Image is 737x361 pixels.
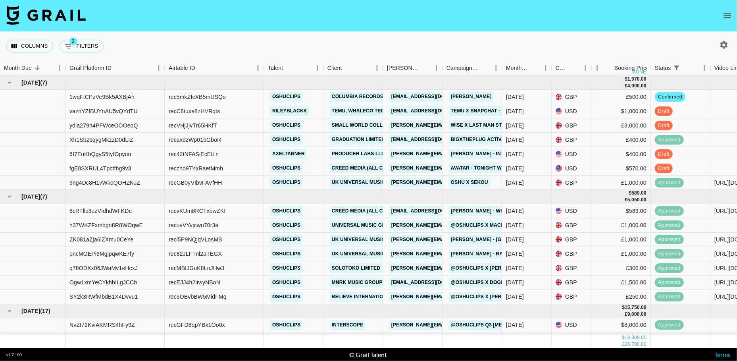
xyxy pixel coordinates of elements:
[651,60,710,76] div: Status
[552,276,591,290] div: GBP
[383,60,443,76] div: Booker
[506,150,524,158] div: Sep '25
[506,293,524,301] div: Aug '25
[69,122,138,129] div: ydla279h4PFWceOOOeoQ
[552,290,591,304] div: GBP
[591,247,651,261] div: £1,000.00
[270,220,302,230] a: oshuclips
[625,341,647,348] div: 26,700.00
[270,120,302,130] a: oshuclips
[330,106,541,116] a: Temu, Whaleco Technology Limited ([GEOGRAPHIC_DATA]/[GEOGRAPHIC_DATA])
[112,62,123,73] button: Sort
[449,106,541,116] a: Temu X Snapchat - 2x Video Deal
[506,60,529,76] div: Month Due
[169,207,225,215] div: recvKUm8RCTxbwZKI
[568,62,579,73] button: Sort
[655,108,673,115] span: draft
[419,62,431,73] button: Sort
[270,163,302,173] a: oshuclips
[552,332,591,347] div: USD
[4,60,32,76] div: Month Due
[603,62,614,73] button: Sort
[506,250,524,258] div: Aug '25
[591,276,651,290] div: £1,500.00
[625,304,647,311] div: 15,750.00
[591,218,651,233] div: £1,000.00
[449,263,533,273] a: @oshuclips X [PERSON_NAME]
[579,62,591,74] button: Menu
[449,220,569,230] a: @oshuclips X Machine Gun [PERSON_NAME]
[629,190,632,197] div: $
[655,279,684,286] span: approved
[655,222,684,229] span: approved
[330,163,412,173] a: Creed Media (All Campaigns)
[540,62,552,74] button: Menu
[506,122,524,129] div: Sep '25
[389,92,478,102] a: [EMAIL_ADDRESS][DOMAIN_NAME]
[389,106,478,116] a: [EMAIL_ADDRESS][DOMAIN_NAME]
[69,179,140,187] div: 9ng4Dc8H1vWkoQOHZNJZ
[443,60,502,76] div: Campaign (Type)
[389,292,560,302] a: [PERSON_NAME][EMAIL_ADDRESS][PERSON_NAME][DOMAIN_NAME]
[169,236,222,243] div: reci5P9NQjqVLosMS
[529,62,540,73] button: Sort
[682,62,693,73] button: Sort
[625,76,627,83] div: $
[506,107,524,115] div: Sep '25
[330,178,441,187] a: UK UNIVERSAL MUSIC OPERATIONS LIMITED
[349,351,387,359] div: © Grail Talent
[506,321,524,329] div: Jul '25
[449,249,524,259] a: [PERSON_NAME] - Bar None
[506,93,524,101] div: Sep '25
[21,193,40,201] span: [DATE]
[625,334,647,341] div: 18,809.00
[32,62,43,73] button: Sort
[169,321,225,329] div: recGFD8qpYBx1Oo0x
[389,220,519,230] a: [PERSON_NAME][EMAIL_ADDRESS][DOMAIN_NAME]
[54,62,65,74] button: Menu
[449,92,494,102] a: [PERSON_NAME]
[165,60,264,76] div: Airtable ID
[169,293,227,301] div: rec5OBvbBW5MidFMq
[389,320,560,330] a: [PERSON_NAME][EMAIL_ADDRESS][PERSON_NAME][DOMAIN_NAME]
[264,60,323,76] div: Talent
[591,204,651,218] div: $589.00
[169,150,219,158] div: rec42tNFASiEcEtLn
[591,233,651,247] div: £1,000.00
[270,292,302,302] a: oshuclips
[270,135,302,145] a: oshuclips
[502,60,552,76] div: Month Due
[69,236,133,243] div: ZK081aZja6lZXmu0CeYe
[323,60,383,76] div: Client
[431,62,443,74] button: Menu
[40,193,47,201] span: ( 7 )
[506,136,524,144] div: Sep '25
[6,40,53,52] button: Select columns
[552,104,591,118] div: USD
[69,150,131,158] div: 6I7EuKbQgyS5tyfOpyuu
[490,62,502,74] button: Menu
[389,235,560,245] a: [PERSON_NAME][EMAIL_ADDRESS][PERSON_NAME][DOMAIN_NAME]
[330,206,412,216] a: Creed Media (All Campaigns)
[169,221,219,229] div: recuvVYvjcwu70r3e
[69,60,112,76] div: Grail Platform ID
[21,79,40,87] span: [DATE]
[552,233,591,247] div: GBP
[449,149,531,159] a: [PERSON_NAME] - In the Chair
[506,221,524,229] div: Aug '25
[625,311,627,318] div: £
[69,250,134,258] div: pncMOEPi6MgjpqwKE7fy
[389,149,519,159] a: [PERSON_NAME][EMAIL_ADDRESS][DOMAIN_NAME]
[449,120,555,130] a: Wise X Last Man Stands - @oshuclips
[4,191,15,202] button: hide children
[389,135,478,145] a: [EMAIL_ADDRESS][DOMAIN_NAME]
[389,206,478,216] a: [EMAIL_ADDRESS][DOMAIN_NAME]
[556,60,568,76] div: Currency
[389,278,478,288] a: [EMAIL_ADDRESS][DOMAIN_NAME]
[655,293,684,301] span: approved
[389,120,519,130] a: [PERSON_NAME][EMAIL_ADDRESS][DOMAIN_NAME]
[6,352,22,357] div: v 1.7.100
[69,37,77,45] span: 2
[655,264,684,272] span: approved
[330,220,398,230] a: Universal Music Group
